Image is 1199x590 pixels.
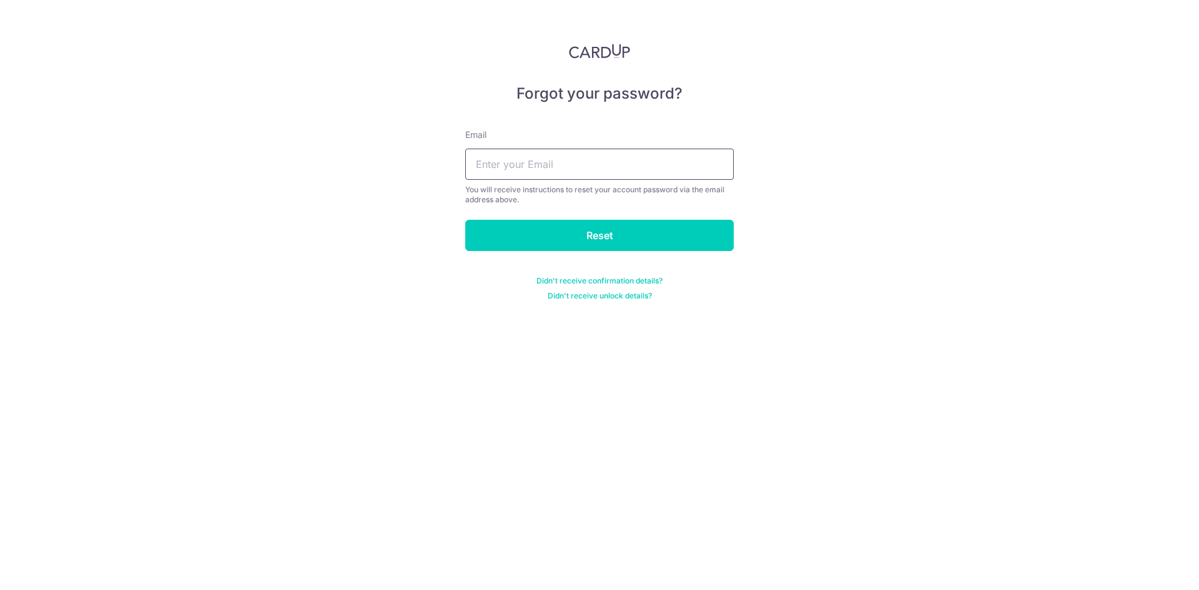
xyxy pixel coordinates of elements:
img: CardUp Logo [569,44,630,59]
input: Reset [465,220,734,251]
h5: Forgot your password? [465,84,734,104]
a: Didn't receive unlock details? [548,291,652,301]
label: Email [465,129,486,141]
input: Enter your Email [465,149,734,180]
a: Didn't receive confirmation details? [536,276,663,286]
div: You will receive instructions to reset your account password via the email address above. [465,185,734,205]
